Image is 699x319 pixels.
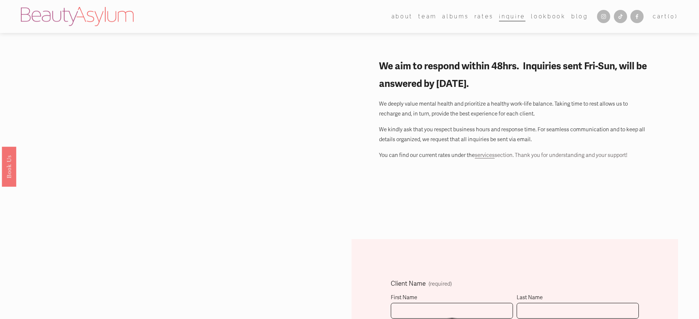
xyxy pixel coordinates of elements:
span: Client Name [391,278,426,290]
p: You can find our current rates under the [379,150,651,160]
a: Rates [474,11,494,22]
span: ( ) [668,13,678,19]
div: First Name [391,293,513,303]
a: Book Us [2,147,16,187]
a: TikTok [614,10,627,23]
span: about [392,12,413,21]
a: Instagram [597,10,610,23]
a: Lookbook [531,11,565,22]
a: 0 items in cart [653,12,678,21]
a: services [475,152,495,158]
span: team [418,12,437,21]
a: Blog [571,11,588,22]
div: Last Name [517,293,639,303]
span: (required) [429,281,452,287]
a: folder dropdown [418,11,437,22]
span: 0 [670,13,675,19]
span: section. Thank you for understanding and your support! [495,152,627,158]
p: We deeply value mental health and prioritize a healthy work-life balance. Taking time to rest all... [379,99,651,118]
a: albums [442,11,469,22]
a: Inquire [499,11,525,22]
p: We kindly ask that you respect business hours and response time. For seamless communication and t... [379,125,651,144]
strong: We aim to respond within 48hrs. Inquiries sent Fri-Sun, will be answered by [DATE]. [379,60,649,90]
img: Beauty Asylum | Bridal Hair &amp; Makeup Charlotte &amp; Atlanta [21,7,134,26]
a: folder dropdown [392,11,413,22]
a: Facebook [630,10,644,23]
